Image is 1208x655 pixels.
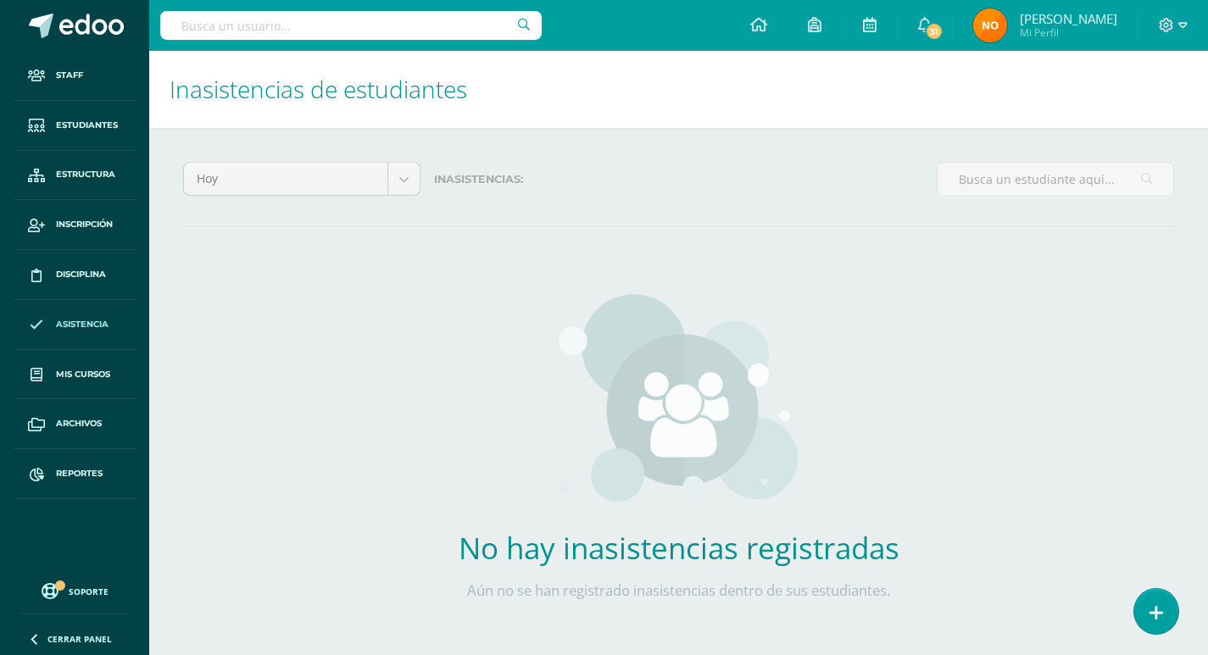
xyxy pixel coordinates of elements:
span: Cerrar panel [47,633,112,645]
h2: No hay inasistencias registradas [429,528,929,568]
span: Reportes [56,467,103,480]
span: Disciplina [56,268,106,281]
span: [PERSON_NAME] [1020,10,1117,27]
a: Hoy [184,163,420,195]
img: 5ab026cfe20b66e6dbc847002bf25bcf.png [973,8,1007,42]
span: Soporte [69,586,109,597]
span: Mi Perfil [1020,25,1117,40]
span: Archivos [56,417,102,430]
a: Mis cursos [14,350,136,400]
a: Estructura [14,151,136,201]
a: Estudiantes [14,101,136,151]
p: Aún no se han registrado inasistencias dentro de sus estudiantes. [429,581,929,600]
a: Disciplina [14,250,136,300]
img: groups.png [559,294,799,514]
input: Busca un estudiante aquí... [938,163,1173,196]
span: Estudiantes [56,119,118,132]
span: Inasistencias de estudiantes [170,73,467,105]
a: Soporte [20,579,129,602]
input: Busca un usuario... [160,11,542,40]
a: Asistencia [14,300,136,350]
span: Mis cursos [56,368,110,381]
span: Inscripción [56,218,113,231]
span: Hoy [197,163,375,195]
span: Staff [56,69,83,82]
label: Inasistencias: [434,162,923,197]
span: Estructura [56,168,115,181]
a: Archivos [14,399,136,449]
span: Asistencia [56,318,109,331]
a: Inscripción [14,200,136,250]
a: Staff [14,51,136,101]
a: Reportes [14,449,136,499]
span: 31 [925,22,944,41]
